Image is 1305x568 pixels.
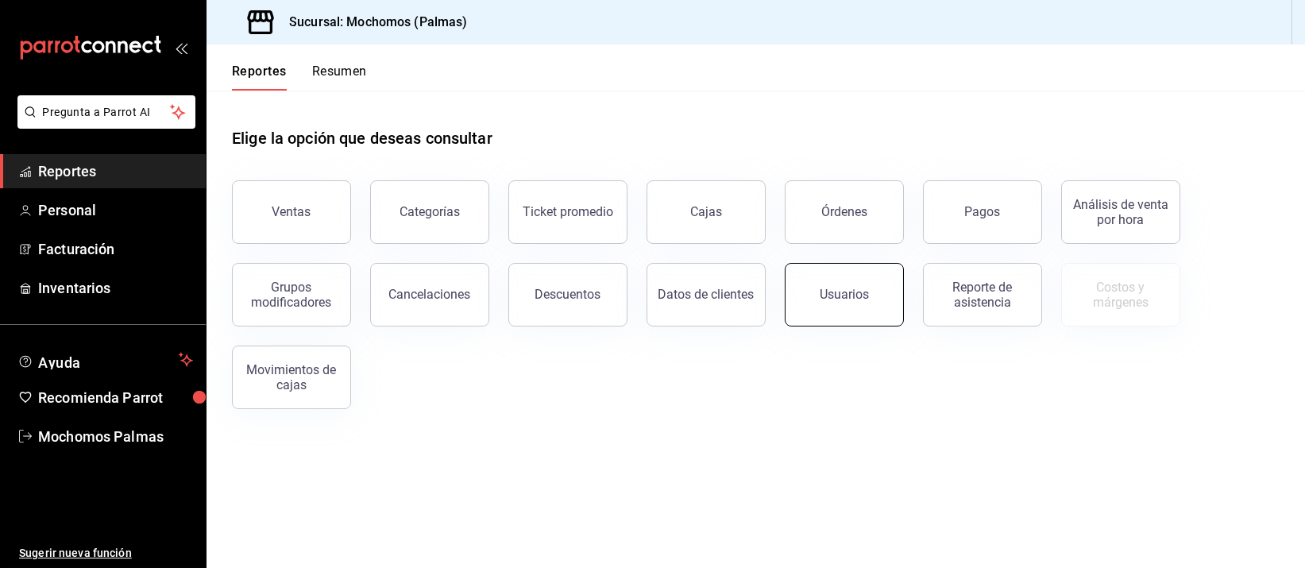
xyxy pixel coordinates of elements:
[923,263,1042,327] button: Reporte de asistencia
[1071,197,1170,227] div: Análisis de venta por hora
[965,204,1001,219] div: Pagos
[658,287,755,302] div: Datos de clientes
[523,204,613,219] div: Ticket promedio
[38,238,193,260] span: Facturación
[535,287,601,302] div: Descuentos
[312,64,367,91] button: Resumen
[11,115,195,132] a: Pregunta a Parrot AI
[232,180,351,244] button: Ventas
[38,426,193,447] span: Mochomos Palmas
[933,280,1032,310] div: Reporte de asistencia
[1061,263,1180,327] button: Contrata inventarios para ver este reporte
[38,387,193,408] span: Recomienda Parrot
[232,126,492,150] h1: Elige la opción que deseas consultar
[508,180,627,244] button: Ticket promedio
[242,362,341,392] div: Movimientos de cajas
[647,263,766,327] button: Datos de clientes
[690,204,722,219] div: Cajas
[242,280,341,310] div: Grupos modificadores
[647,180,766,244] button: Cajas
[276,13,468,32] h3: Sucursal: Mochomos (Palmas)
[923,180,1042,244] button: Pagos
[38,160,193,182] span: Reportes
[400,204,460,219] div: Categorías
[175,41,187,54] button: open_drawer_menu
[820,287,869,302] div: Usuarios
[370,263,489,327] button: Cancelaciones
[232,64,287,91] button: Reportes
[785,180,904,244] button: Órdenes
[370,180,489,244] button: Categorías
[232,263,351,327] button: Grupos modificadores
[17,95,195,129] button: Pregunta a Parrot AI
[1061,180,1180,244] button: Análisis de venta por hora
[38,199,193,221] span: Personal
[43,104,171,121] span: Pregunta a Parrot AI
[232,346,351,409] button: Movimientos de cajas
[785,263,904,327] button: Usuarios
[19,545,193,562] span: Sugerir nueva función
[272,204,311,219] div: Ventas
[389,287,471,302] div: Cancelaciones
[38,350,172,369] span: Ayuda
[508,263,627,327] button: Descuentos
[1071,280,1170,310] div: Costos y márgenes
[821,204,867,219] div: Órdenes
[38,277,193,299] span: Inventarios
[232,64,367,91] div: navigation tabs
